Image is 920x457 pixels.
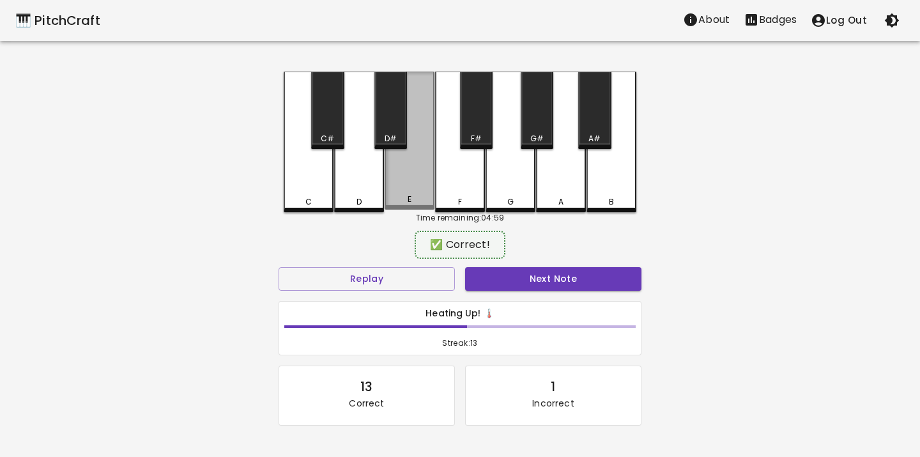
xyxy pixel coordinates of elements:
[530,133,544,144] div: G#
[421,237,499,252] div: ✅ Correct!
[558,196,563,208] div: A
[759,12,797,27] p: Badges
[551,376,555,397] div: 1
[465,267,641,291] button: Next Note
[284,337,636,350] span: Streak: 13
[408,194,411,205] div: E
[458,196,462,208] div: F
[804,7,874,34] button: account of current user
[284,212,636,224] div: Time remaining: 04:59
[676,7,737,34] a: About
[676,7,737,33] button: About
[15,10,100,31] a: 🎹 PitchCraft
[356,196,362,208] div: D
[349,397,384,410] p: Correct
[737,7,804,34] a: Stats
[360,376,372,397] div: 13
[698,12,730,27] p: About
[305,196,312,208] div: C
[532,397,574,410] p: Incorrect
[588,133,601,144] div: A#
[385,133,397,144] div: D#
[321,133,334,144] div: C#
[609,196,614,208] div: B
[279,267,455,291] button: Replay
[284,307,636,321] h6: Heating Up! 🌡️
[737,7,804,33] button: Stats
[471,133,482,144] div: F#
[507,196,514,208] div: G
